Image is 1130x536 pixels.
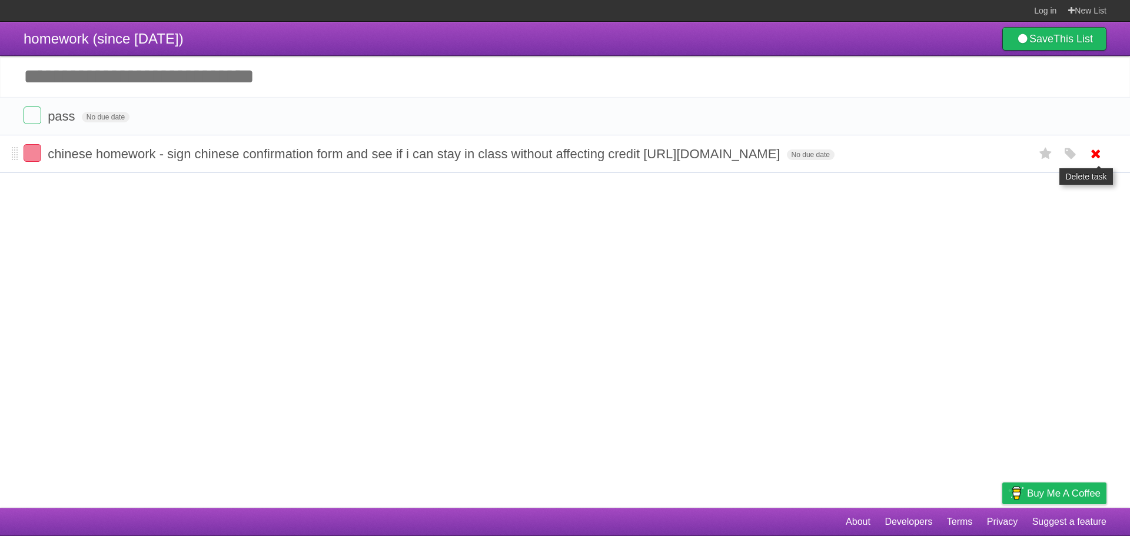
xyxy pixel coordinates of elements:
[24,144,41,162] label: Done
[1032,511,1106,533] a: Suggest a feature
[846,511,870,533] a: About
[48,109,78,124] span: pass
[1002,482,1106,504] a: Buy me a coffee
[787,149,835,160] span: No due date
[1035,144,1057,164] label: Star task
[1053,33,1093,45] b: This List
[24,31,184,46] span: homework (since [DATE])
[1002,27,1106,51] a: SaveThis List
[987,511,1018,533] a: Privacy
[1008,483,1024,503] img: Buy me a coffee
[885,511,932,533] a: Developers
[24,106,41,124] label: Done
[1027,483,1101,504] span: Buy me a coffee
[82,112,129,122] span: No due date
[947,511,973,533] a: Terms
[48,147,783,161] span: chinese homework - sign chinese confirmation form and see if i can stay in class without affectin...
